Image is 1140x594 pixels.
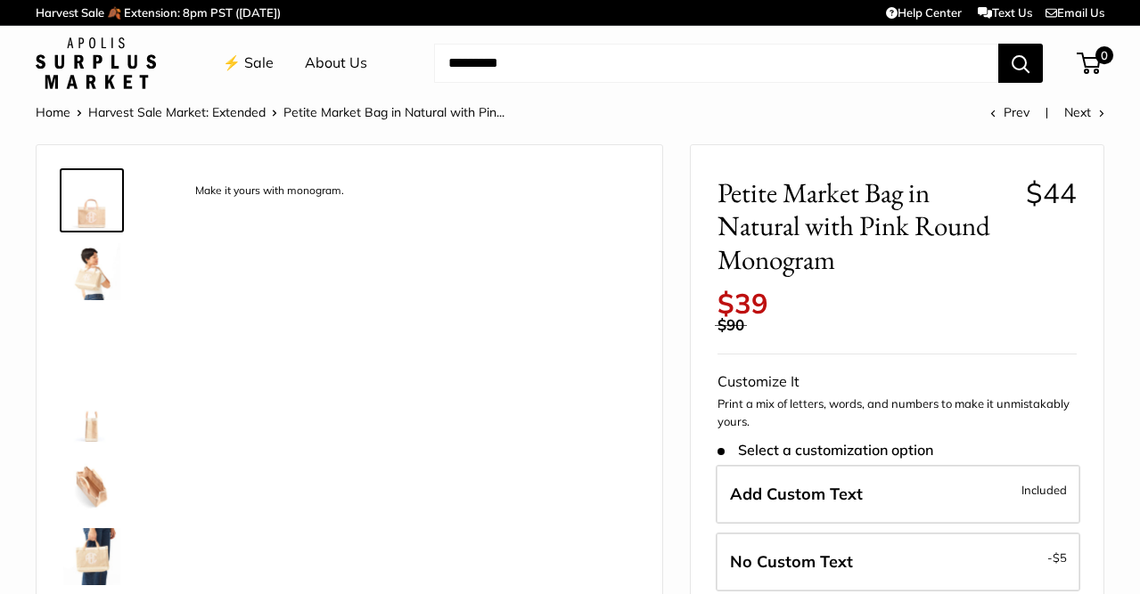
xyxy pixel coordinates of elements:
img: Petite Market Bag in Natural with Pink Round Monogram [63,528,120,585]
a: description_12.5" wide, 9.5" high, 5.5" deep; handles: 3.5" drop [60,382,124,446]
span: - [1047,547,1067,568]
span: $39 [718,286,768,321]
nav: Breadcrumb [36,101,504,124]
a: Petite Market Bag in Natural with Pink Round Monogram [60,311,124,375]
a: Petite Market Bag in Natural with Pink Round Monogram [60,525,124,589]
span: $44 [1026,175,1077,210]
span: Add Custom Text [730,484,863,504]
span: No Custom Text [730,551,853,572]
a: Next [1064,104,1104,120]
a: Harvest Sale Market: Extended [88,104,266,120]
a: About Us [305,50,367,77]
img: Petite Market Bag in Natural with Pink Round Monogram [63,243,120,300]
span: Select a customization option [718,442,932,459]
img: description_Make it yours with monogram. [63,172,120,229]
span: 0 [1095,46,1113,64]
a: description_Make it yours with monogram. [60,168,124,232]
label: Add Custom Text [716,465,1080,524]
a: Help Center [886,5,962,20]
span: Petite Market Bag in Natural with Pin... [283,104,504,120]
div: Make it yours with monogram. [186,179,353,203]
img: description_Inner pocket good for daily drivers. Plus, water resistant inner lining good for anyt... [63,457,120,514]
div: Customize It [718,369,1077,395]
a: Home [36,104,70,120]
a: Petite Market Bag in Natural with Pink Round Monogram [60,240,124,304]
p: Print a mix of letters, words, and numbers to make it unmistakably yours. [718,395,1077,430]
a: Prev [990,104,1029,120]
span: $5 [1053,550,1067,565]
img: Apolis: Surplus Market [36,37,156,89]
a: ⚡️ Sale [223,50,274,77]
img: description_12.5" wide, 9.5" high, 5.5" deep; handles: 3.5" drop [63,386,120,443]
span: Included [1021,479,1067,500]
span: $90 [718,315,744,334]
a: description_Inner pocket good for daily drivers. Plus, water resistant inner lining good for anyt... [60,453,124,517]
label: Leave Blank [716,533,1080,591]
span: Petite Market Bag in Natural with Pink Round Monogram [718,176,1012,276]
button: Search [998,44,1043,83]
a: 0 [1078,53,1101,74]
a: Email Us [1046,5,1104,20]
input: Search... [434,44,998,83]
a: Text Us [978,5,1032,20]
